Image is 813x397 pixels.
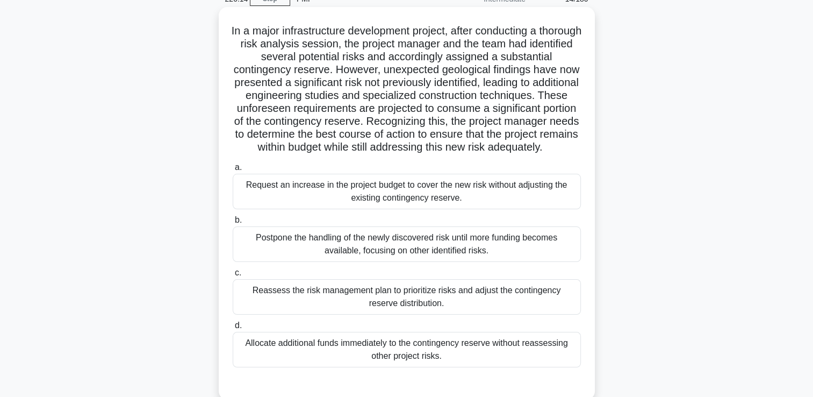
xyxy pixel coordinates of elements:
[235,215,242,224] span: b.
[233,279,581,315] div: Reassess the risk management plan to prioritize risks and adjust the contingency reserve distribu...
[235,162,242,172] span: a.
[232,24,582,154] h5: In a major infrastructure development project, after conducting a thorough risk analysis session,...
[233,174,581,209] div: Request an increase in the project budget to cover the new risk without adjusting the existing co...
[233,332,581,367] div: Allocate additional funds immediately to the contingency reserve without reassessing other projec...
[235,268,241,277] span: c.
[235,321,242,330] span: d.
[233,226,581,262] div: Postpone the handling of the newly discovered risk until more funding becomes available, focusing...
